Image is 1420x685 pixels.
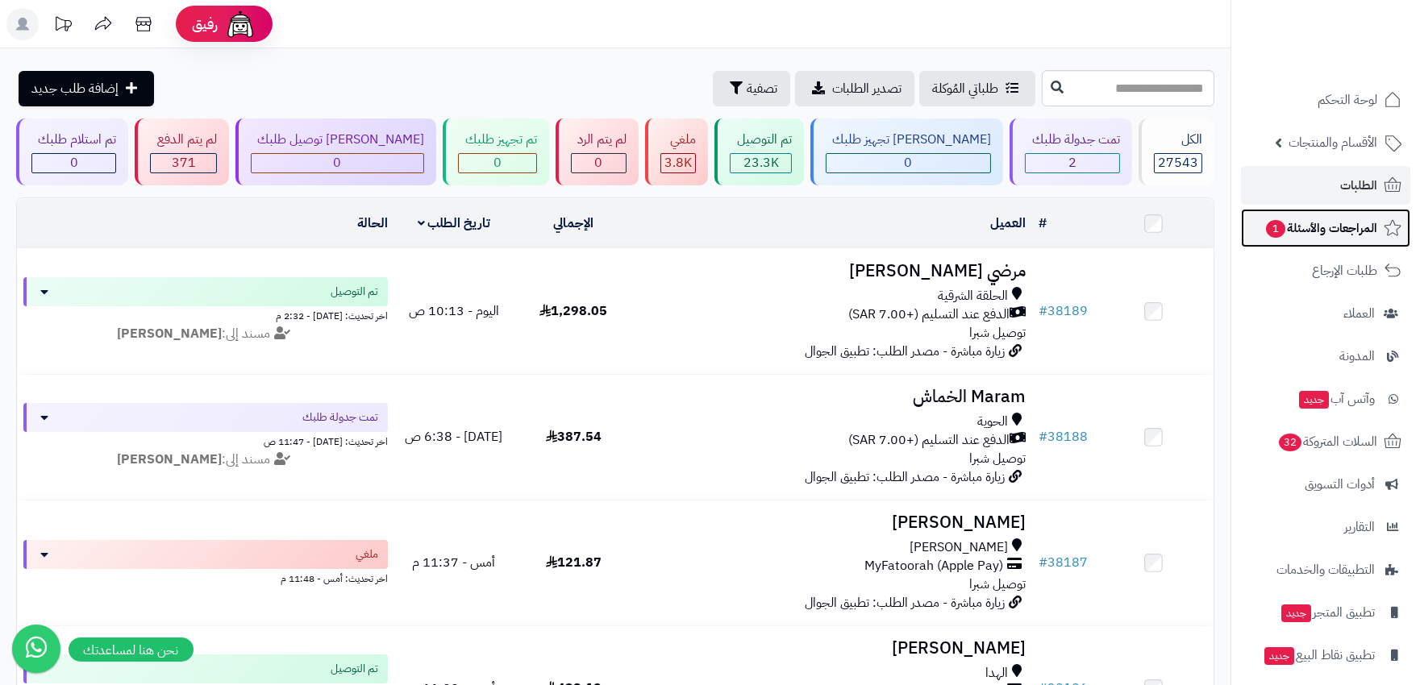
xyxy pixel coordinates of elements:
[1039,301,1088,321] a: #38189
[150,131,216,149] div: لم يتم الدفع
[639,262,1025,280] h3: مرضي [PERSON_NAME]
[418,214,491,233] a: تاريخ الطلب
[252,154,423,172] div: 0
[1264,647,1294,665] span: جديد
[1006,118,1135,185] a: تمت جدولة طلبك 2
[1343,302,1375,325] span: العملاء
[664,153,692,172] span: 3.8K
[1280,601,1375,624] span: تطبيق المتجر
[1266,220,1285,238] span: 1
[594,153,602,172] span: 0
[1026,154,1118,172] div: 2
[1299,391,1329,409] span: جديد
[805,593,1005,612] span: زيارة مباشرة - مصدر الطلب: تطبيق الجوال
[1318,89,1377,111] span: لوحة التحكم
[192,15,218,34] span: رفيق
[13,118,131,185] a: تم استلام طلبك 0
[1025,131,1119,149] div: تمت جدولة طلبك
[731,154,790,172] div: 23343
[1158,153,1198,172] span: 27543
[1339,345,1375,367] span: المدونة
[904,153,912,172] span: 0
[805,467,1005,487] span: زيارة مباشرة - مصدر الطلب: تطبيق الجوال
[117,450,222,469] strong: [PERSON_NAME]
[172,153,196,172] span: 371
[805,342,1005,361] span: زيارة مباشرة - مصدر الطلب: تطبيق الجوال
[977,413,1008,431] span: الحوية
[910,538,1008,557] span: [PERSON_NAME]
[932,79,998,98] span: طلباتي المُوكلة
[23,306,388,323] div: اخر تحديث: [DATE] - 2:32 م
[660,131,696,149] div: ملغي
[458,131,536,149] div: تم تجهيز طلبك
[1279,434,1301,451] span: 32
[1241,251,1410,290] a: طلبات الإرجاع
[11,325,400,343] div: مسند إلى:
[302,409,378,426] span: تمت جدولة طلبك
[713,71,790,106] button: تصفية
[711,118,806,185] a: تم التوصيل 23.3K
[1241,81,1410,119] a: لوحة التحكم
[333,153,341,172] span: 0
[409,301,499,321] span: اليوم - 10:13 ص
[331,284,378,300] span: تم التوصيل
[1135,118,1218,185] a: الكل27543
[1281,604,1311,622] span: جديد
[1340,174,1377,197] span: الطلبات
[1241,209,1410,247] a: المراجعات والأسئلة1
[1039,301,1047,321] span: #
[357,214,388,233] a: الحالة
[32,154,115,172] div: 0
[23,569,388,586] div: اخر تحديث: أمس - 11:48 م
[331,661,378,677] span: تم التوصيل
[969,449,1026,468] span: توصيل شبرا
[832,79,902,98] span: تصدير الطلبات
[1241,636,1410,675] a: تطبيق نقاط البيعجديد
[1241,465,1410,504] a: أدوات التسويق
[1289,131,1377,154] span: الأقسام والمنتجات
[730,131,791,149] div: تم التوصيل
[151,154,215,172] div: 371
[1039,427,1088,446] a: #38188
[1039,553,1047,572] span: #
[43,8,83,44] a: تحديثات المنصة
[131,118,231,185] a: لم يتم الدفع 371
[23,432,388,449] div: اخر تحديث: [DATE] - 11:47 ص
[1310,39,1405,73] img: logo-2.png
[1305,473,1375,496] span: أدوات التسويق
[572,154,626,172] div: 0
[848,431,1010,450] span: الدفع عند التسليم (+7.00 SAR)
[224,8,256,40] img: ai-face.png
[439,118,552,185] a: تم تجهيز طلبك 0
[70,153,78,172] span: 0
[539,301,607,321] span: 1,298.05
[1263,644,1375,666] span: تطبيق نقاط البيع
[1297,388,1375,410] span: وآتس آب
[1241,550,1410,589] a: التطبيقات والخدمات
[571,131,627,149] div: لم يتم الرد
[1277,430,1377,453] span: السلات المتروكة
[747,79,777,98] span: تصفية
[985,664,1008,683] span: الهدا
[1241,294,1410,333] a: العملاء
[1241,593,1410,632] a: تطبيق المتجرجديد
[661,154,695,172] div: 3827
[990,214,1026,233] a: العميل
[1312,259,1377,282] span: طلبات الإرجاع
[1039,427,1047,446] span: #
[1264,217,1377,239] span: المراجعات والأسئلة
[827,154,990,172] div: 0
[639,388,1025,406] h3: Maram الخماش
[969,323,1026,342] span: توصيل شبرا
[969,575,1026,594] span: توصيل شبرا
[493,153,502,172] span: 0
[546,553,602,572] span: 121.87
[938,287,1008,305] span: الحلقة الشرقية
[1068,153,1076,172] span: 2
[19,71,154,106] a: إضافة طلب جديد
[1241,380,1410,418] a: وآتس آبجديد
[919,71,1035,106] a: طلباتي المُوكلة
[639,639,1025,658] h3: [PERSON_NAME]
[412,553,495,572] span: أمس - 11:37 م
[1154,131,1202,149] div: الكل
